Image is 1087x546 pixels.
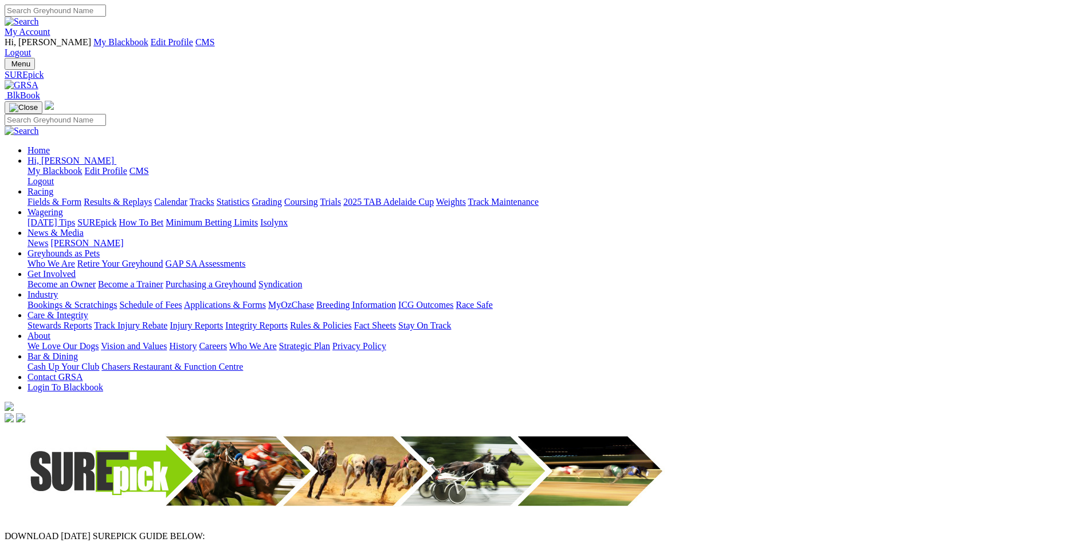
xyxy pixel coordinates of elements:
[284,197,318,207] a: Coursing
[28,156,116,165] a: Hi, [PERSON_NAME]
[28,187,53,196] a: Racing
[166,279,256,289] a: Purchasing a Greyhound
[28,331,50,341] a: About
[456,300,492,310] a: Race Safe
[290,321,352,330] a: Rules & Policies
[354,321,396,330] a: Fact Sheets
[50,238,123,248] a: [PERSON_NAME]
[5,58,35,70] button: Toggle navigation
[169,341,197,351] a: History
[28,207,63,217] a: Wagering
[28,310,88,320] a: Care & Integrity
[436,197,466,207] a: Weights
[258,279,302,289] a: Syndication
[101,362,243,371] a: Chasers Restaurant & Function Centre
[252,197,282,207] a: Grading
[5,70,1082,80] a: SUREpick
[28,145,50,155] a: Home
[45,101,54,110] img: logo-grsa-white.png
[468,197,539,207] a: Track Maintenance
[5,48,31,57] a: Logout
[101,341,167,351] a: Vision and Values
[225,321,288,330] a: Integrity Reports
[28,259,75,268] a: Who We Are
[332,341,386,351] a: Privacy Policy
[28,156,114,165] span: Hi, [PERSON_NAME]
[98,279,163,289] a: Become a Trainer
[28,228,84,238] a: News & Media
[217,197,250,207] a: Statistics
[5,5,106,17] input: Search
[5,17,39,27] img: Search
[28,351,78,361] a: Bar & Dining
[28,259,1082,269] div: Greyhounds as Pets
[5,80,38,90] img: GRSA
[11,60,30,68] span: Menu
[5,27,50,37] a: My Account
[28,372,83,382] a: Contact GRSA
[154,197,187,207] a: Calendar
[28,382,103,392] a: Login To Blackbook
[5,402,14,411] img: logo-grsa-white.png
[398,321,451,330] a: Stay On Track
[170,321,223,330] a: Injury Reports
[28,166,83,176] a: My Blackbook
[28,341,99,351] a: We Love Our Dogs
[84,197,152,207] a: Results & Replays
[28,238,48,248] a: News
[184,300,266,310] a: Applications & Forms
[28,248,100,258] a: Greyhounds as Pets
[5,37,91,47] span: Hi, [PERSON_NAME]
[343,197,434,207] a: 2025 TAB Adelaide Cup
[94,321,167,330] a: Track Injury Rebate
[28,217,1082,228] div: Wagering
[199,341,227,351] a: Careers
[28,362,99,371] a: Cash Up Your Club
[85,166,127,176] a: Edit Profile
[5,90,40,100] a: BlkBook
[28,290,58,299] a: Industry
[28,166,1082,187] div: Hi, [PERSON_NAME]
[151,37,193,47] a: Edit Profile
[28,321,1082,331] div: Care & Integrity
[16,413,25,422] img: twitter.svg
[7,90,40,100] span: BlkBook
[166,259,246,268] a: GAP SA Assessments
[5,114,106,126] input: Search
[316,300,396,310] a: Breeding Information
[5,101,42,114] button: Toggle navigation
[119,217,164,227] a: How To Bet
[260,217,288,227] a: Isolynx
[320,197,341,207] a: Trials
[28,279,96,289] a: Become an Owner
[398,300,453,310] a: ICG Outcomes
[28,321,92,330] a: Stewards Reports
[77,217,116,227] a: SUREpick
[190,197,214,207] a: Tracks
[268,300,314,310] a: MyOzChase
[9,103,38,112] img: Close
[195,37,215,47] a: CMS
[119,300,182,310] a: Schedule of Fees
[28,362,1082,372] div: Bar & Dining
[5,413,14,422] img: facebook.svg
[28,238,1082,248] div: News & Media
[93,37,148,47] a: My Blackbook
[279,341,330,351] a: Strategic Plan
[28,197,1082,207] div: Racing
[5,37,1082,58] div: My Account
[5,425,692,519] img: Surepick_banner_2.jpg
[130,166,149,176] a: CMS
[28,176,54,186] a: Logout
[28,279,1082,290] div: Get Involved
[28,269,76,279] a: Get Involved
[77,259,163,268] a: Retire Your Greyhound
[5,126,39,136] img: Search
[28,197,81,207] a: Fields & Form
[28,300,1082,310] div: Industry
[28,217,75,227] a: [DATE] Tips
[166,217,258,227] a: Minimum Betting Limits
[229,341,277,351] a: Who We Are
[28,341,1082,351] div: About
